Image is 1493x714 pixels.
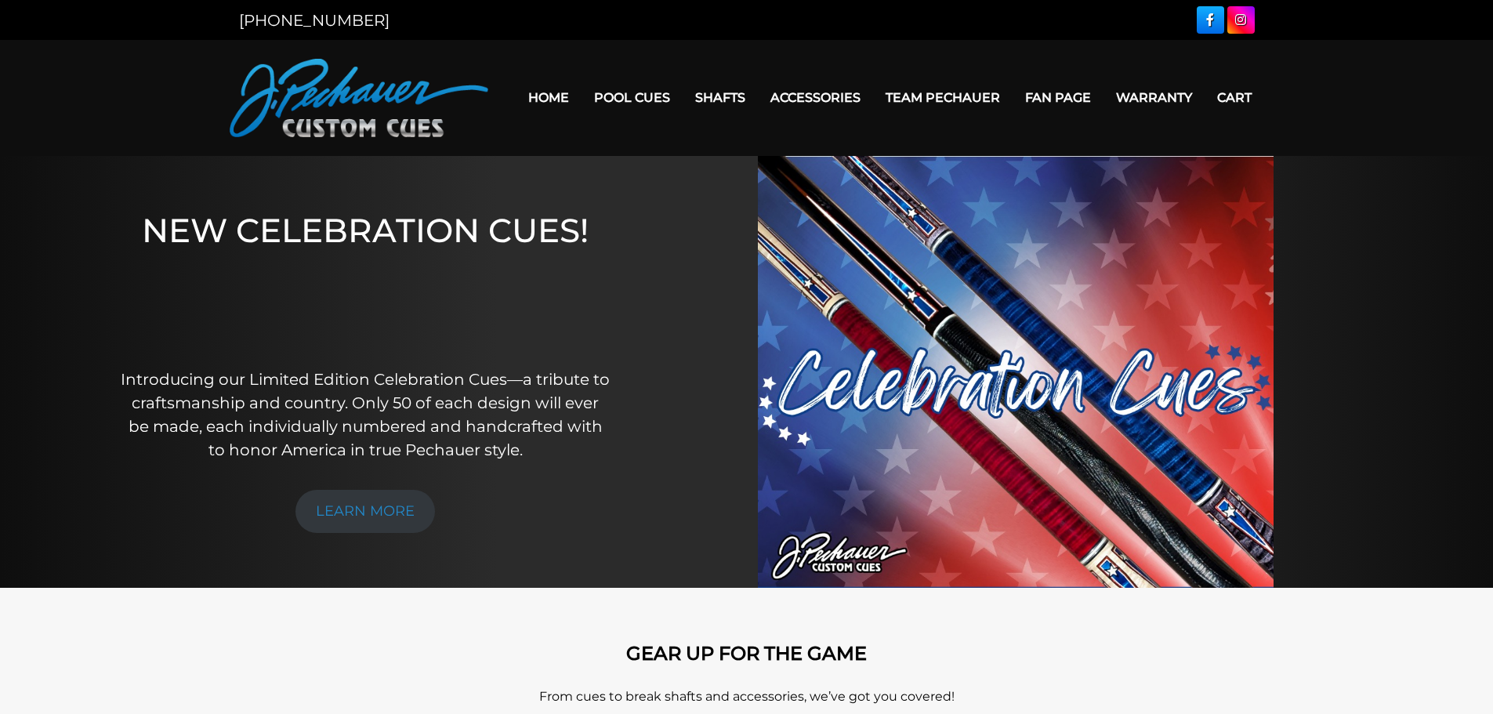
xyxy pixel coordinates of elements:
[516,78,582,118] a: Home
[295,490,435,533] a: LEARN MORE
[873,78,1013,118] a: Team Pechauer
[120,368,611,462] p: Introducing our Limited Edition Celebration Cues—a tribute to craftsmanship and country. Only 50 ...
[1205,78,1264,118] a: Cart
[683,78,758,118] a: Shafts
[1013,78,1103,118] a: Fan Page
[120,211,611,346] h1: NEW CELEBRATION CUES!
[1103,78,1205,118] a: Warranty
[626,642,867,665] strong: GEAR UP FOR THE GAME
[582,78,683,118] a: Pool Cues
[300,687,1194,706] p: From cues to break shafts and accessories, we’ve got you covered!
[239,11,390,30] a: [PHONE_NUMBER]
[230,59,488,137] img: Pechauer Custom Cues
[758,78,873,118] a: Accessories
